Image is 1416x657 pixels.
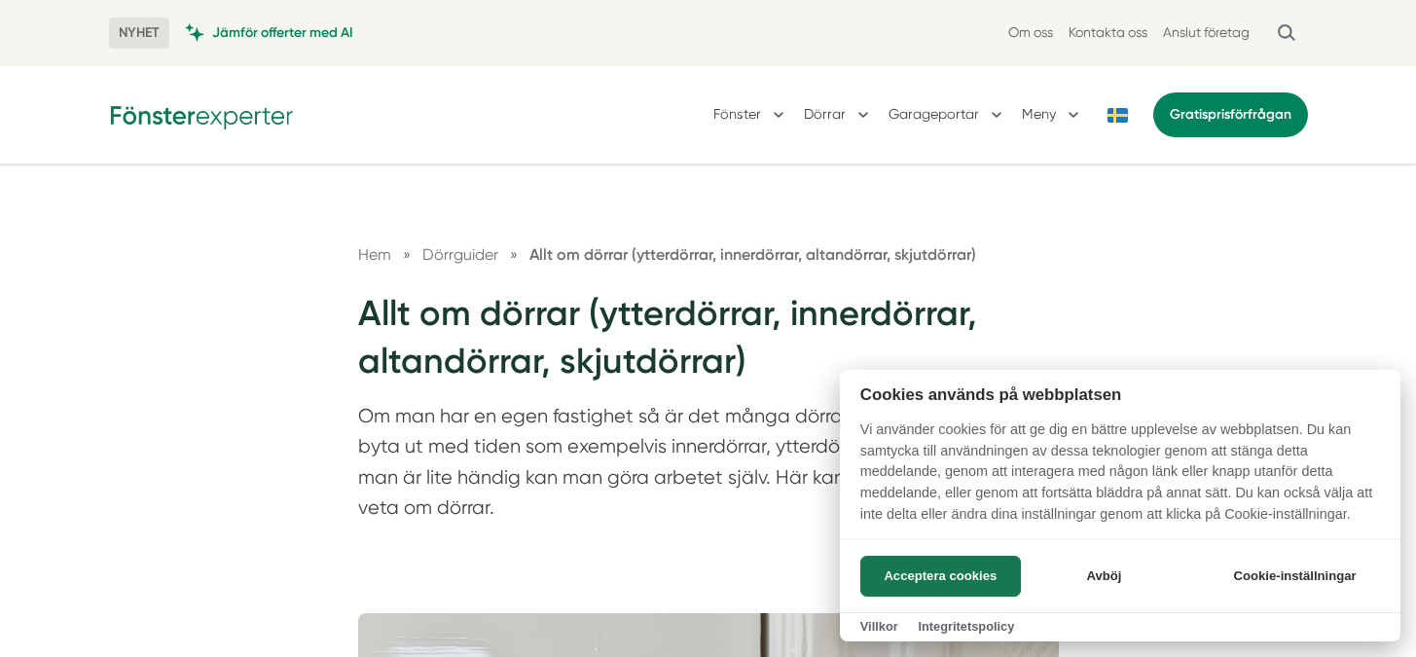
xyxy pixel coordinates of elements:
[860,619,898,634] a: Villkor
[1210,556,1380,597] button: Cookie-inställningar
[860,556,1021,597] button: Acceptera cookies
[840,385,1400,404] h2: Cookies används på webbplatsen
[1027,556,1181,597] button: Avböj
[918,619,1014,634] a: Integritetspolicy
[840,420,1400,538] p: Vi använder cookies för att ge dig en bättre upplevelse av webbplatsen. Du kan samtycka till anvä...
